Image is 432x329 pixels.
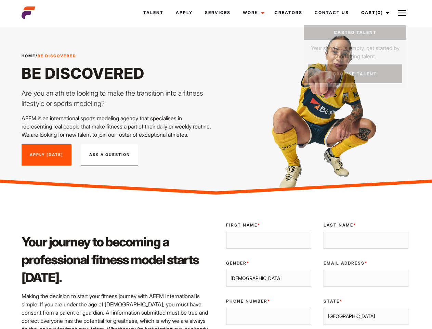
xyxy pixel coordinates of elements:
img: Burger icon [398,9,406,17]
label: Last Name [324,222,408,228]
h2: Your journey to becoming a professional fitness model starts [DATE]. [22,233,212,287]
label: Phone Number [226,298,311,304]
a: Home [22,53,36,58]
a: Creators [269,3,309,22]
button: Ask A Question [81,144,138,166]
p: Are you an athlete looking to make the transition into a fitness lifestyle or sports modeling? [22,88,212,109]
a: Cast(0) [355,3,393,22]
a: Contact Us [309,3,355,22]
a: Apply [170,3,199,22]
a: Work [237,3,269,22]
label: First Name [226,222,311,228]
a: Browse Talent [308,64,402,83]
span: / [22,53,76,59]
img: cropped-aefm-brand-fav-22-square.png [22,6,35,20]
a: Services [199,3,237,22]
label: Email Address [324,260,408,266]
p: AEFM is an international sports modeling agency that specialises in representing real people that... [22,114,212,139]
label: Gender [226,260,311,266]
label: State [324,298,408,304]
p: Your shortlist is empty, get started by shortlisting talent. [304,40,406,60]
span: (0) [376,10,383,15]
a: Apply [DATE] [22,144,71,166]
a: Casted Talent [304,25,406,40]
h1: Be Discovered [22,64,212,83]
strong: Be Discovered [38,53,76,58]
a: Talent [137,3,170,22]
